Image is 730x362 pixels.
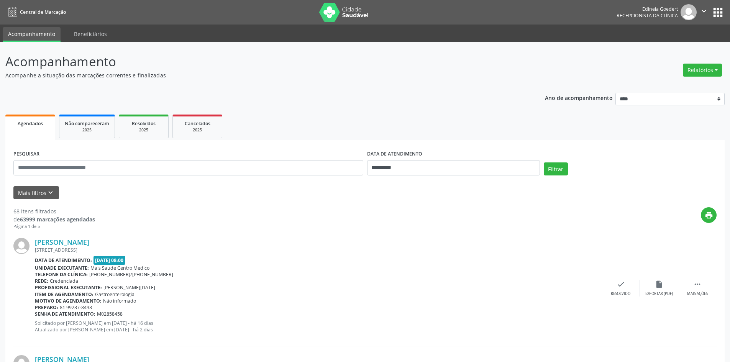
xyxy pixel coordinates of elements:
[94,256,126,265] span: [DATE] 08:00
[65,120,109,127] span: Não compareceram
[705,211,713,219] i: print
[544,162,568,175] button: Filtrar
[35,320,602,333] p: Solicitado por [PERSON_NAME] em [DATE] - há 16 dias Atualizado por [PERSON_NAME] em [DATE] - há 2...
[132,120,156,127] span: Resolvidos
[700,7,708,15] i: 
[18,120,43,127] span: Agendados
[35,238,89,246] a: [PERSON_NAME]
[701,207,717,223] button: print
[611,291,630,296] div: Resolvido
[617,6,678,12] div: Edineia Goedert
[35,265,89,271] b: Unidade executante:
[35,304,58,311] b: Preparo:
[103,298,136,304] span: Não informado
[711,6,725,19] button: apps
[683,64,722,77] button: Relatórios
[89,271,173,278] span: [PHONE_NUMBER]/[PHONE_NUMBER]
[687,291,708,296] div: Mais ações
[13,215,95,223] div: de
[367,148,422,160] label: DATA DE ATENDIMENTO
[60,304,92,311] span: 81 99237-8493
[35,298,102,304] b: Motivo de agendamento:
[13,207,95,215] div: 68 itens filtrados
[35,291,94,298] b: Item de agendamento:
[125,127,163,133] div: 2025
[693,280,702,288] i: 
[20,216,95,223] strong: 63999 marcações agendadas
[97,311,123,317] span: M02858458
[35,284,102,291] b: Profissional executante:
[35,278,48,284] b: Rede:
[655,280,663,288] i: insert_drive_file
[35,247,602,253] div: [STREET_ADDRESS]
[35,257,92,264] b: Data de atendimento:
[103,284,155,291] span: [PERSON_NAME][DATE]
[95,291,135,298] span: Gastroenterologia
[681,4,697,20] img: img
[178,127,217,133] div: 2025
[5,71,509,79] p: Acompanhe a situação das marcações correntes e finalizadas
[46,188,55,197] i: keyboard_arrow_down
[35,271,88,278] b: Telefone da clínica:
[13,148,39,160] label: PESQUISAR
[69,27,112,41] a: Beneficiários
[20,9,66,15] span: Central de Marcação
[13,238,30,254] img: img
[13,186,59,200] button: Mais filtroskeyboard_arrow_down
[5,6,66,18] a: Central de Marcação
[617,12,678,19] span: Recepcionista da clínica
[545,93,613,102] p: Ano de acompanhamento
[697,4,711,20] button: 
[645,291,673,296] div: Exportar (PDF)
[5,52,509,71] p: Acompanhamento
[65,127,109,133] div: 2025
[90,265,149,271] span: Mais Saude Centro Medico
[35,311,95,317] b: Senha de atendimento:
[3,27,61,42] a: Acompanhamento
[13,223,95,230] div: Página 1 de 5
[617,280,625,288] i: check
[185,120,210,127] span: Cancelados
[50,278,78,284] span: Credenciada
